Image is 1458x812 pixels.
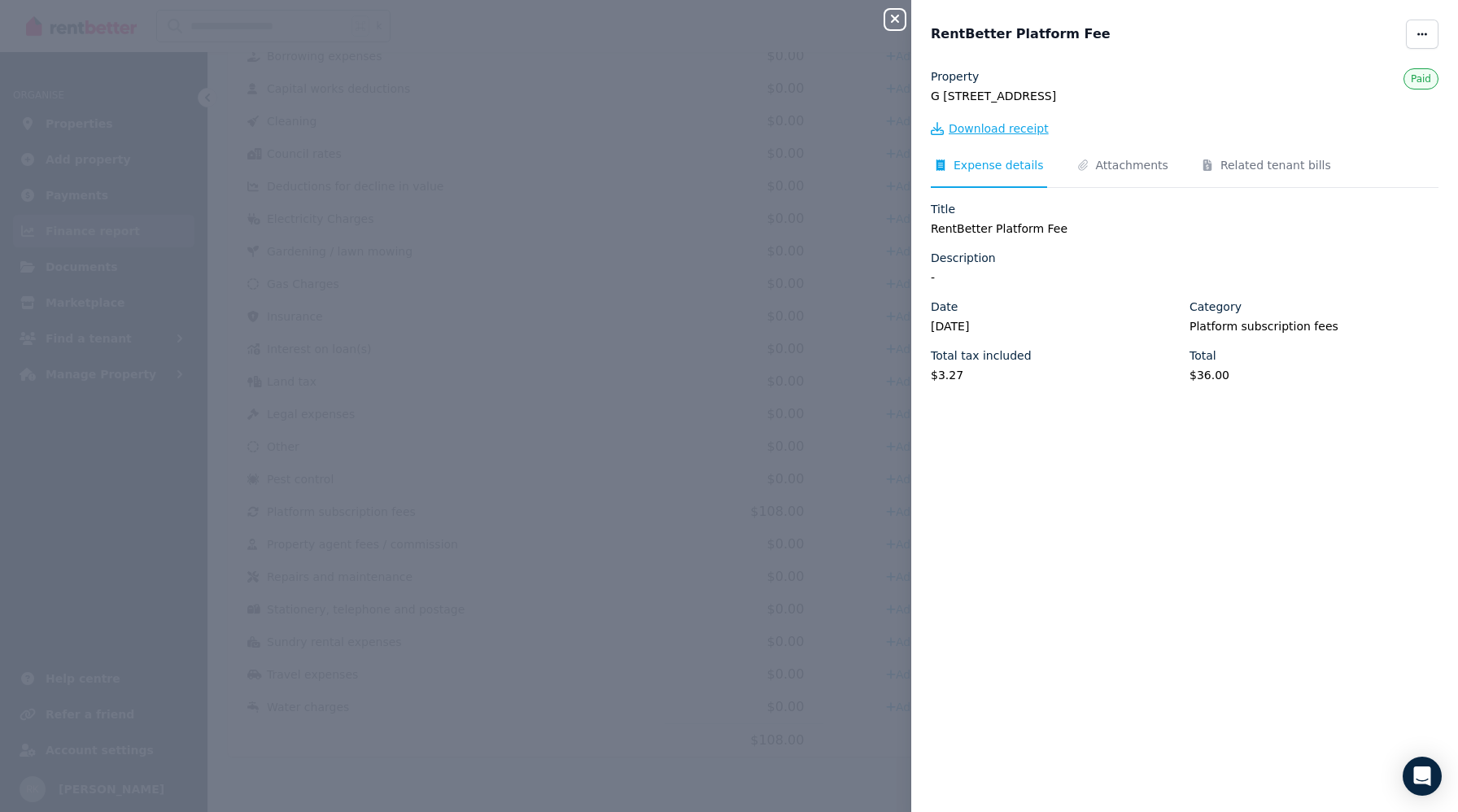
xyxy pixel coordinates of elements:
[1190,299,1242,315] label: Category
[931,157,1438,188] nav: Tabs
[931,68,979,85] label: Property
[931,367,1180,383] legend: $3.27
[949,120,1049,137] span: Download receipt
[1190,318,1438,334] legend: Platform subscription fees
[1411,73,1431,85] span: Paid
[1096,157,1168,173] span: Attachments
[1190,367,1438,383] legend: $36.00
[931,220,1438,237] legend: RentBetter Platform Fee
[1190,347,1216,364] label: Total
[1403,757,1442,796] div: Open Intercom Messenger
[954,157,1044,173] span: Expense details
[931,88,1438,104] legend: G [STREET_ADDRESS]
[931,250,996,266] label: Description
[931,201,955,217] label: Title
[931,347,1032,364] label: Total tax included
[931,24,1111,44] span: RentBetter Platform Fee
[931,318,1180,334] legend: [DATE]
[1220,157,1331,173] span: Related tenant bills
[931,269,1438,286] legend: -
[931,299,958,315] label: Date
